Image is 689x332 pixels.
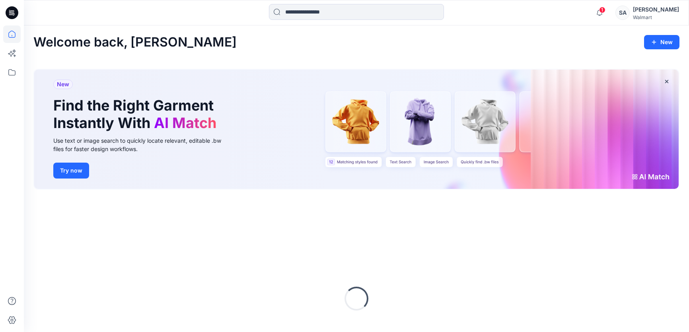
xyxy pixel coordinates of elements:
[53,163,89,179] button: Try now
[615,6,630,20] div: SA
[33,35,237,50] h2: Welcome back, [PERSON_NAME]
[599,7,605,13] span: 1
[633,14,679,20] div: Walmart
[53,136,232,153] div: Use text or image search to quickly locate relevant, editable .bw files for faster design workflows.
[644,35,679,49] button: New
[53,97,220,131] h1: Find the Right Garment Instantly With
[154,114,216,132] span: AI Match
[633,5,679,14] div: [PERSON_NAME]
[57,80,69,89] span: New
